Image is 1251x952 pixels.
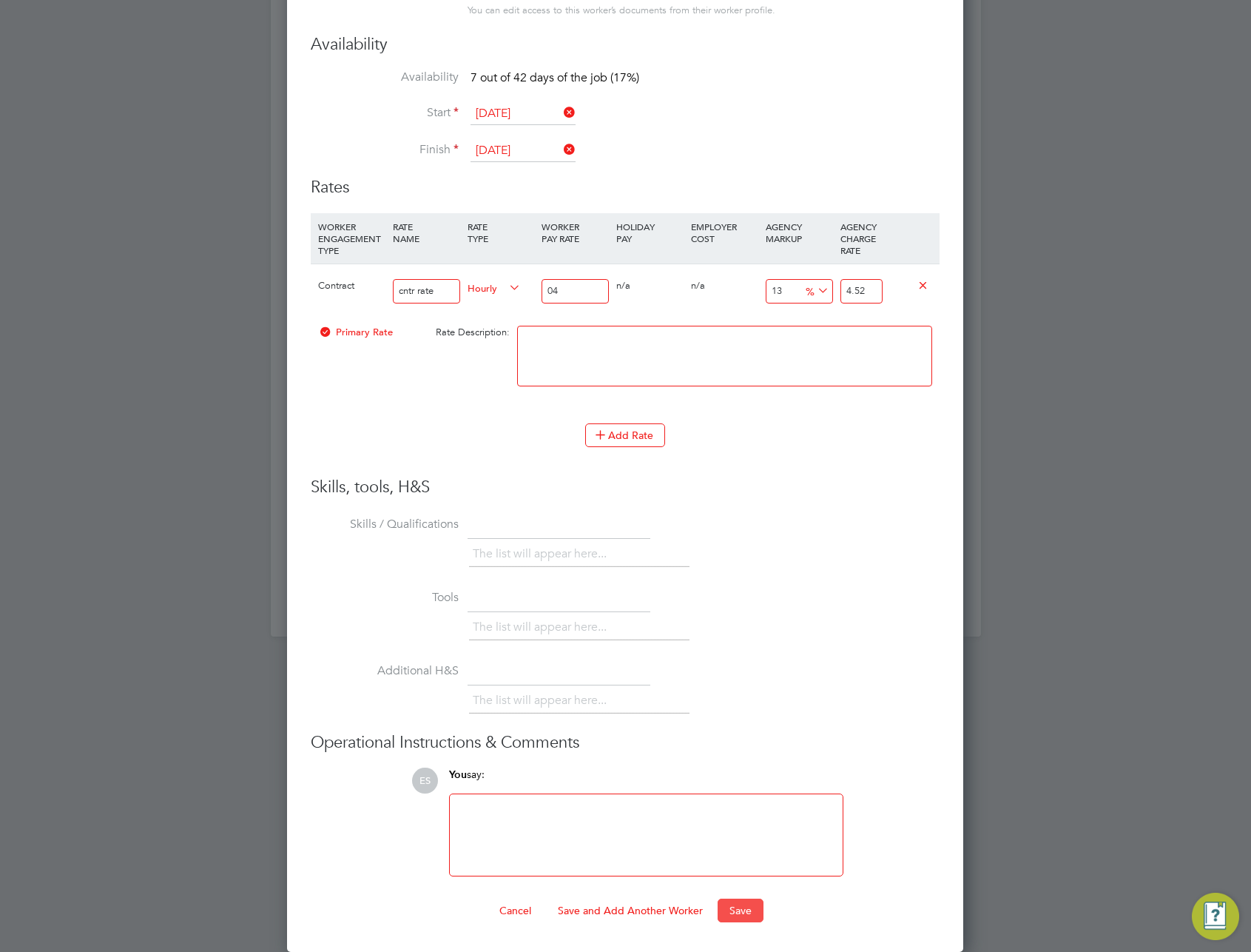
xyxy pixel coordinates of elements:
button: Cancel [488,899,543,922]
span: % [800,282,831,298]
label: Skills / Qualifications [311,517,459,532]
h3: Operational Instructions & Comments [311,732,940,754]
span: Hourly [468,279,521,295]
div: EMPLOYER COST [687,213,762,252]
span: 7 out of 42 days of the job (17%) [471,70,639,85]
li: The list will appear here... [473,544,613,564]
div: AGENCY MARKUP [762,213,837,252]
span: n/a [616,279,630,292]
button: Add Rate [585,423,665,447]
button: Engage Resource Center [1192,893,1239,940]
label: Finish [311,142,459,158]
div: RATE NAME [389,213,464,252]
button: Save and Add Another Worker [546,899,715,922]
h3: Availability [311,34,940,56]
span: n/a [691,279,705,292]
label: Start [311,105,459,121]
span: Rate Description: [436,326,510,338]
h3: Rates [311,177,940,198]
div: WORKER PAY RATE [538,213,613,252]
label: Additional H&S [311,663,459,679]
button: Save [718,899,763,922]
span: Primary Rate [318,326,393,338]
label: Tools [311,590,459,606]
li: The list will appear here... [473,617,613,637]
span: Contract [318,279,354,292]
div: WORKER ENGAGEMENT TYPE [314,213,389,264]
div: HOLIDAY PAY [613,213,687,252]
input: Select one [471,103,576,125]
label: Availability [311,70,459,85]
div: You can edit access to this worker’s documents from their worker profile. [468,1,775,19]
h3: Skills, tools, H&S [311,477,940,498]
input: Select one [471,140,576,162]
div: AGENCY CHARGE RATE [837,213,886,264]
li: The list will appear here... [473,691,613,711]
div: RATE TYPE [464,213,539,252]
span: ES [412,768,438,794]
div: say: [449,768,843,794]
span: You [449,768,467,781]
